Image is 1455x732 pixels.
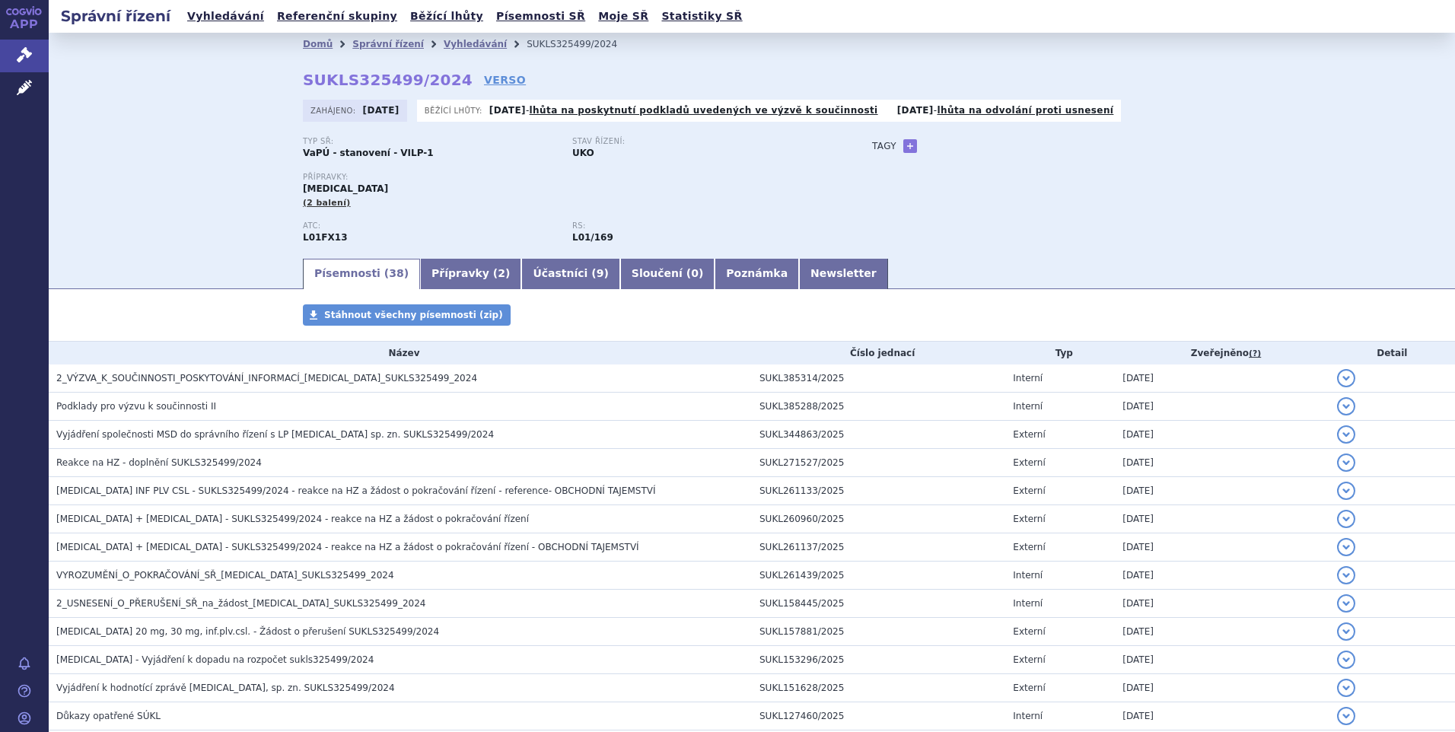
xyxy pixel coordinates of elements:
td: SUKL153296/2025 [752,646,1005,674]
span: Interní [1013,570,1043,581]
button: detail [1337,538,1355,556]
p: RS: [572,221,826,231]
td: SUKL261439/2025 [752,562,1005,590]
span: Externí [1013,683,1045,693]
span: VYROZUMĚNÍ_O_POKRAČOVÁNÍ_SŘ_PADCEV_SUKLS325499_2024 [56,570,394,581]
strong: SUKLS325499/2024 [303,71,473,89]
span: 2_VÝZVA_K_SOUČINNOSTI_POSKYTOVÁNÍ_INFORMACÍ_PADCEV_SUKLS325499_2024 [56,373,477,384]
strong: ENFORTUMAB VEDOTIN [303,232,348,243]
a: Statistiky SŘ [657,6,747,27]
span: Interní [1013,711,1043,721]
span: Interní [1013,401,1043,412]
a: VERSO [484,72,526,88]
span: Vyjádření k hodnotící zprávě PADCEV, sp. zn. SUKLS325499/2024 [56,683,395,693]
span: 0 [691,267,699,279]
td: SUKL158445/2025 [752,590,1005,618]
span: Externí [1013,654,1045,665]
span: [MEDICAL_DATA] [303,183,388,194]
strong: enfortumab vedotin [572,232,613,243]
a: Referenční skupiny [272,6,402,27]
td: SUKL260960/2025 [752,505,1005,533]
p: Typ SŘ: [303,137,557,146]
span: Interní [1013,598,1043,609]
a: Správní řízení [352,39,424,49]
td: SUKL261137/2025 [752,533,1005,562]
p: ATC: [303,221,557,231]
span: Běžící lhůty: [425,104,486,116]
td: SUKL344863/2025 [752,421,1005,449]
span: Externí [1013,457,1045,468]
td: [DATE] [1115,533,1329,562]
a: Moje SŘ [594,6,653,27]
a: Přípravky (2) [420,259,521,289]
a: Písemnosti SŘ [492,6,590,27]
a: Vyhledávání [183,6,269,27]
span: PADCEV INF PLV CSL - SUKLS325499/2024 - reakce na HZ a žádost o pokračování řízení - reference- O... [56,485,656,496]
a: Newsletter [799,259,888,289]
td: [DATE] [1115,364,1329,393]
td: [DATE] [1115,421,1329,449]
td: SUKL157881/2025 [752,618,1005,646]
td: [DATE] [1115,674,1329,702]
a: Sloučení (0) [620,259,715,289]
span: 9 [597,267,604,279]
th: Název [49,342,752,364]
a: Domů [303,39,333,49]
button: detail [1337,454,1355,472]
span: Externí [1013,429,1045,440]
td: [DATE] [1115,449,1329,477]
button: detail [1337,482,1355,500]
td: [DATE] [1115,590,1329,618]
td: SUKL127460/2025 [752,702,1005,730]
span: Padcev + Keytruda - SUKLS325499/2024 - reakce na HZ a žádost o pokračování řízení - OBCHODNÍ TAJE... [56,542,639,552]
span: Vyjádření společnosti MSD do správního řízení s LP PADCEV sp. zn. SUKLS325499/2024 [56,429,494,440]
button: detail [1337,707,1355,725]
span: Padcev + Keytruda - SUKLS325499/2024 - reakce na HZ a žádost o pokračování řízení [56,514,529,524]
span: Důkazy opatřené SÚKL [56,711,161,721]
h3: Tagy [872,137,896,155]
span: Stáhnout všechny písemnosti (zip) [324,310,503,320]
span: 38 [389,267,403,279]
strong: [DATE] [489,105,526,116]
span: Externí [1013,542,1045,552]
td: SUKL151628/2025 [752,674,1005,702]
strong: UKO [572,148,594,158]
td: SUKL385314/2025 [752,364,1005,393]
h2: Správní řízení [49,5,183,27]
td: [DATE] [1115,562,1329,590]
span: 2 [498,267,505,279]
button: detail [1337,369,1355,387]
p: - [489,104,878,116]
th: Detail [1329,342,1455,364]
span: PADCEV - Vyjádření k dopadu na rozpočet sukls325499/2024 [56,654,374,665]
li: SUKLS325499/2024 [527,33,637,56]
span: Podklady pro výzvu k součinnosti II [56,401,216,412]
button: detail [1337,679,1355,697]
p: Přípravky: [303,173,842,182]
span: 2_USNESENÍ_O_PŘERUŠENÍ_SŘ_na_žádost_PADCEV_SUKLS325499_2024 [56,598,425,609]
a: lhůta na odvolání proti usnesení [937,105,1113,116]
span: (2 balení) [303,198,351,208]
a: Poznámka [715,259,799,289]
a: + [903,139,917,153]
td: [DATE] [1115,646,1329,674]
span: Zahájeno: [310,104,358,116]
button: detail [1337,651,1355,669]
td: [DATE] [1115,702,1329,730]
span: Reakce na HZ - doplnění SUKLS325499/2024 [56,457,262,468]
a: Stáhnout všechny písemnosti (zip) [303,304,511,326]
span: Padcev 20 mg, 30 mg, inf.plv.csl. - Žádost o přerušení SUKLS325499/2024 [56,626,439,637]
button: detail [1337,425,1355,444]
th: Číslo jednací [752,342,1005,364]
button: detail [1337,510,1355,528]
th: Zveřejněno [1115,342,1329,364]
abbr: (?) [1249,348,1261,359]
span: Externí [1013,626,1045,637]
td: [DATE] [1115,477,1329,505]
td: [DATE] [1115,393,1329,421]
strong: [DATE] [897,105,934,116]
th: Typ [1005,342,1115,364]
button: detail [1337,594,1355,613]
a: lhůta na poskytnutí podkladů uvedených ve výzvě k součinnosti [530,105,878,116]
button: detail [1337,622,1355,641]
